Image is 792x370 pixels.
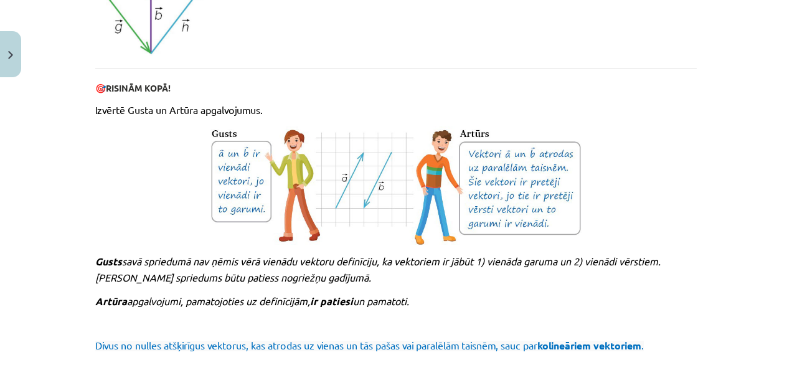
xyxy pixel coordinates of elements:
span: savā spriedumā nav ņēmis vērā vienādu vektoru definīciju, ka vektoriem ir jābūt 1) vienāda garuma... [95,255,661,283]
span: apgalvojumi, pamatojoties uz definīcijām, un pamatoti. [127,295,409,307]
span: . [641,339,644,351]
img: https://somalv.s3.eu-central-1.amazonaws.com/assets/c8038154e22f38972ec26aadbb61f3f8_MVG1_010.jpg [210,126,582,246]
span: Gusts [95,255,122,268]
strong: RISINĀM KOPĀ! [106,82,171,93]
img: icon-close-lesson-0947bae3869378f0d4975bcd49f059093ad1ed9edebbc8119c70593378902aed.svg [8,51,13,59]
span: kolineāriem vektoriem [537,339,641,352]
p: 🎯 [95,82,697,95]
span: Artūra [95,295,127,308]
span: Izvērtē Gusta un Artūra apgalvojumus. [95,103,263,116]
span: Divus no nulles atšķirīgus vektorus, kas atrodas uz vienas un tās pašas vai paralēlām taisnēm, sa... [95,339,537,351]
b: ir patiesi [310,295,353,308]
